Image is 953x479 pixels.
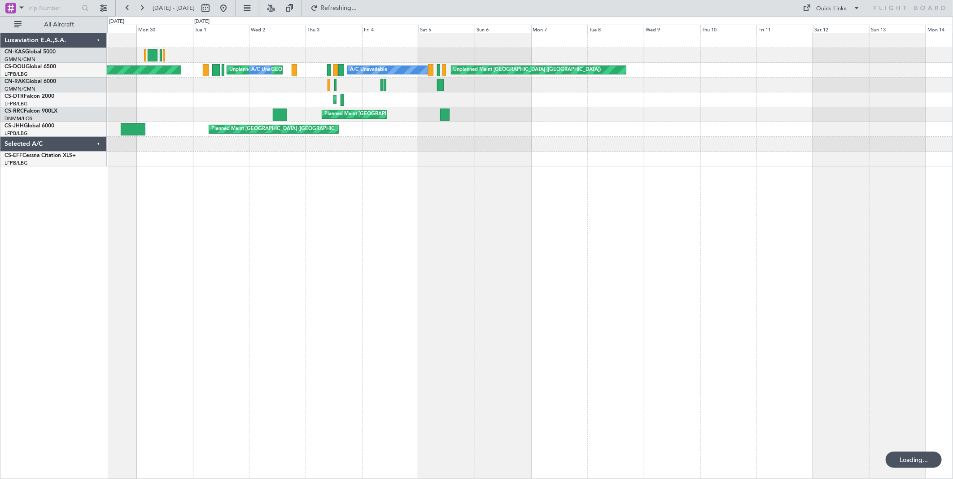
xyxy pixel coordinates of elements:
a: GMMN/CMN [4,56,35,63]
div: Unplanned Maint [GEOGRAPHIC_DATA] ([GEOGRAPHIC_DATA]) [229,63,377,77]
button: Quick Links [799,1,865,15]
a: CS-DTRFalcon 2000 [4,94,54,99]
a: LFPB/LBG [4,160,28,166]
span: CS-EFF [4,153,22,158]
a: GMMN/CMN [4,86,35,92]
span: All Aircraft [23,22,95,28]
span: CN-RAK [4,79,26,84]
a: CS-EFFCessna Citation XLS+ [4,153,76,158]
a: DNMM/LOS [4,115,32,122]
div: Fri 4 [362,25,419,33]
div: Wed 2 [249,25,306,33]
div: Wed 9 [644,25,700,33]
div: Mon 30 [136,25,193,33]
div: Planned Maint Sofia [336,93,382,106]
a: LFPB/LBG [4,71,28,78]
div: Tue 8 [587,25,644,33]
span: Refreshing... [320,5,358,11]
span: CS-JHH [4,123,24,129]
a: CS-RRCFalcon 900LX [4,109,57,114]
div: Thu 3 [306,25,362,33]
a: CS-JHHGlobal 6000 [4,123,54,129]
a: CN-RAKGlobal 6000 [4,79,56,84]
button: All Aircraft [10,17,97,32]
div: [DATE] [194,18,210,26]
a: LFPB/LBG [4,100,28,107]
div: Loading... [886,452,942,468]
div: Fri 11 [756,25,813,33]
div: Planned Maint [GEOGRAPHIC_DATA] ([GEOGRAPHIC_DATA]) [211,122,353,136]
div: Sat 12 [813,25,870,33]
div: [DATE] [109,18,124,26]
button: Refreshing... [306,1,360,15]
div: Sat 5 [418,25,475,33]
div: Tue 1 [193,25,249,33]
span: CN-KAS [4,49,25,55]
div: Planned Maint [GEOGRAPHIC_DATA] ([GEOGRAPHIC_DATA]) [324,108,466,121]
span: CS-DTR [4,94,24,99]
span: CS-DOU [4,64,26,70]
div: Sun 13 [869,25,926,33]
div: Quick Links [817,4,847,13]
div: A/C Unavailable [252,63,289,77]
div: Unplanned Maint [GEOGRAPHIC_DATA] ([GEOGRAPHIC_DATA]) [454,63,601,77]
div: A/C Unavailable [350,63,387,77]
a: CS-DOUGlobal 6500 [4,64,56,70]
div: Sun 29 [80,25,137,33]
input: Trip Number [27,1,79,15]
span: [DATE] - [DATE] [153,4,195,12]
a: CN-KASGlobal 5000 [4,49,56,55]
a: LFPB/LBG [4,130,28,137]
div: Thu 10 [700,25,757,33]
div: Mon 7 [531,25,588,33]
span: CS-RRC [4,109,24,114]
div: Sun 6 [475,25,531,33]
